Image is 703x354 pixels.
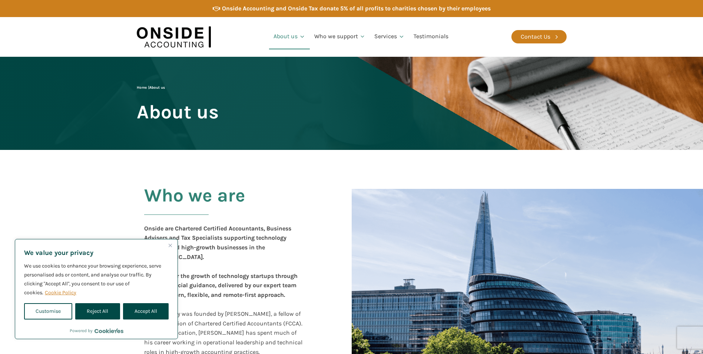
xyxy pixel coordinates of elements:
[137,85,147,90] a: Home
[137,102,219,122] span: About us
[15,239,178,339] div: We value your privacy
[511,30,567,43] a: Contact Us
[70,327,123,334] div: Powered by
[370,24,409,49] a: Services
[94,328,123,333] a: Visit CookieYes website
[24,262,169,297] p: We use cookies to enhance your browsing experience, serve personalised ads or content, and analys...
[149,85,165,90] span: About us
[24,248,169,257] p: We value your privacy
[409,24,453,49] a: Testimonials
[137,85,165,90] span: |
[123,303,169,319] button: Accept All
[169,244,172,247] img: Close
[166,241,175,250] button: Close
[75,303,120,319] button: Reject All
[521,32,550,42] div: Contact Us
[222,4,491,13] div: Onside Accounting and Onside Tax donate 5% of all profits to charities chosen by their employees
[144,185,245,224] h2: Who we are
[44,289,77,296] a: Cookie Policy
[24,303,72,319] button: Customise
[310,24,370,49] a: Who we support
[137,23,211,51] img: Onside Accounting
[269,24,310,49] a: About us
[144,225,291,260] b: Onside are Chartered Certified Accountants, Business Advisers and Tax Specialists supporting tech...
[144,272,298,289] b: We empower the growth of technology startups through expert financial guidance
[144,282,296,298] b: , delivered by our expert team with a modern, flexible, and remote-first approach.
